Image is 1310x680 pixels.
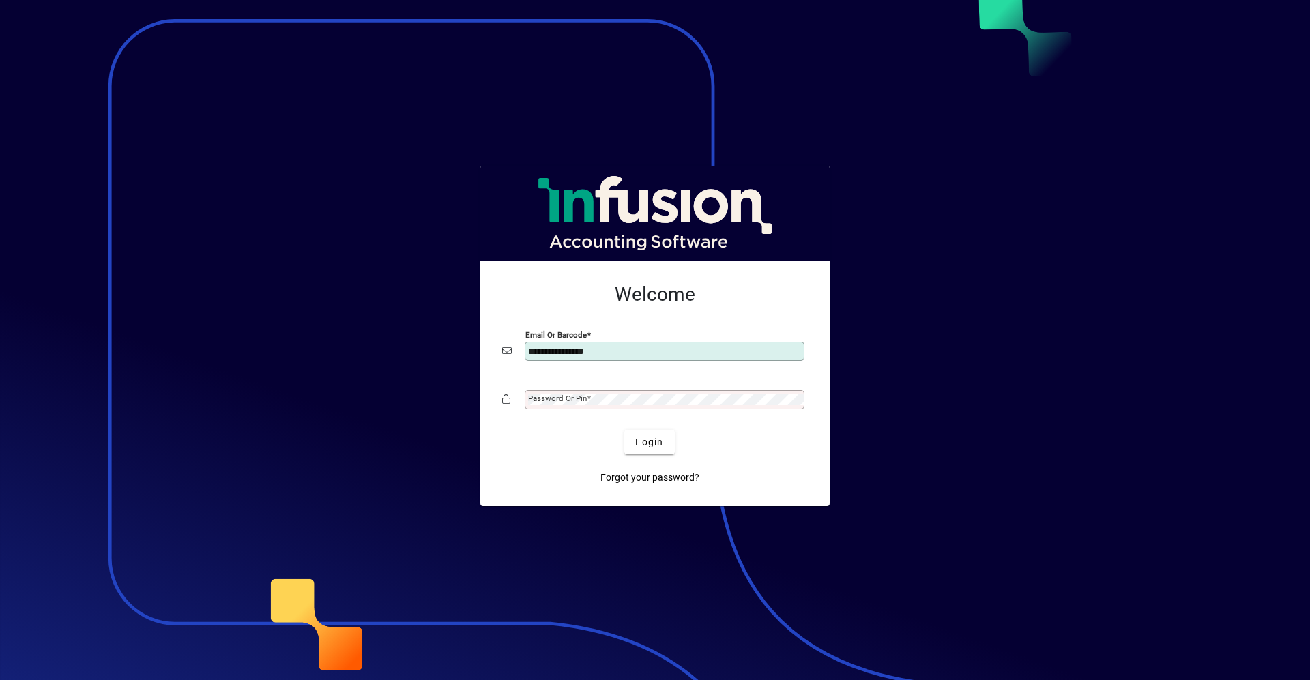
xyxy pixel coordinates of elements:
[595,465,705,490] a: Forgot your password?
[600,471,699,485] span: Forgot your password?
[528,394,587,403] mat-label: Password or Pin
[502,283,808,306] h2: Welcome
[635,435,663,449] span: Login
[624,430,674,454] button: Login
[525,330,587,340] mat-label: Email or Barcode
